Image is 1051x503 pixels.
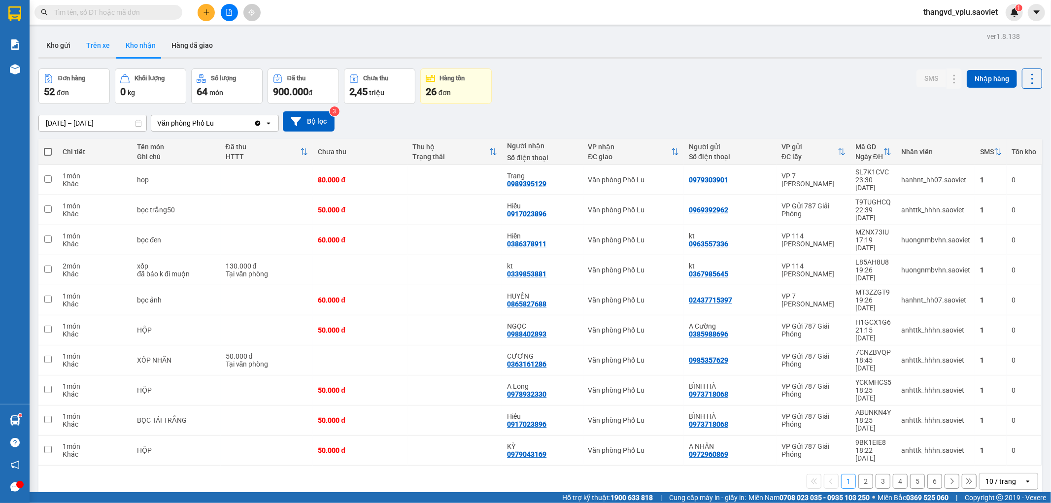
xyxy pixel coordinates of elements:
div: 0969392962 [689,206,728,214]
div: ĐC giao [588,153,672,161]
div: 17:19 [DATE] [855,236,891,252]
img: warehouse-icon [10,415,20,426]
div: VP 7 [PERSON_NAME] [781,172,846,188]
div: Văn phòng Phố Lu [588,236,679,244]
div: HUYỀN [507,292,578,300]
img: icon-new-feature [1010,8,1019,17]
span: copyright [996,494,1003,501]
div: 0 [1012,386,1036,394]
div: 0865827688 [507,300,546,308]
span: triệu [369,89,384,97]
button: Bộ lọc [283,111,335,132]
div: A NHÂN [689,442,772,450]
div: 18:25 [DATE] [855,386,891,402]
button: 1 [841,474,856,489]
div: 0386378911 [507,240,546,248]
div: VP Gửi 787 Giải Phóng [781,202,846,218]
div: Khác [63,330,128,338]
div: 19:26 [DATE] [855,296,891,312]
div: 50.000 đ [318,446,403,454]
svg: Clear value [254,119,262,127]
div: Trang [507,172,578,180]
img: logo-vxr [8,6,21,21]
span: | [660,492,662,503]
button: Đơn hàng52đơn [38,68,110,104]
sup: 3 [330,106,339,116]
div: 0972960869 [689,450,728,458]
strong: 0369 525 060 [906,494,949,502]
div: bọc ảnh [137,296,215,304]
div: 50.000 đ [226,352,308,360]
input: Selected Văn phòng Phố Lu. [215,118,216,128]
div: H1GCX1G6 [855,318,891,326]
div: VP Gửi 787 Giải Phóng [781,352,846,368]
div: 60.000 đ [318,236,403,244]
div: Hiền [507,232,578,240]
div: anhttk_hhhn.saoviet [901,386,970,394]
div: anhttk_hhhn.saoviet [901,326,970,334]
div: Chưa thu [364,75,389,82]
div: Văn phòng Phố Lu [588,356,679,364]
div: Khác [63,270,128,278]
div: BỌC TẢI TRẮNG [137,416,215,424]
div: Văn phòng Phố Lu [588,266,679,274]
div: anhttk_hhhn.saoviet [901,356,970,364]
div: Khác [63,360,128,368]
div: 22:39 [DATE] [855,206,891,222]
div: 0979043169 [507,450,546,458]
div: Số lượng [211,75,236,82]
div: 1 [980,236,1002,244]
div: VP 114 [PERSON_NAME] [781,262,846,278]
div: 0917023896 [507,210,546,218]
svg: open [1024,477,1032,485]
div: 0367985645 [689,270,728,278]
div: 1 món [63,382,128,390]
div: Nhân viên [901,148,970,156]
div: Khác [63,240,128,248]
div: BÌNH HÀ [689,382,772,390]
div: 1 món [63,322,128,330]
div: 0 [1012,416,1036,424]
div: 60.000 đ [318,296,403,304]
button: Kho nhận [118,34,164,57]
div: 1 món [63,412,128,420]
div: VP Gửi 787 Giải Phóng [781,442,846,458]
div: 1 [980,386,1002,394]
button: 3 [876,474,890,489]
span: kg [128,89,135,97]
span: ⚪️ [872,496,875,500]
div: 1 món [63,442,128,450]
div: XỐP NHÃN [137,356,215,364]
img: solution-icon [10,39,20,50]
div: 1 [980,446,1002,454]
span: 0 [120,86,126,98]
div: 1 [980,416,1002,424]
div: Tên món [137,143,215,151]
div: 0988402893 [507,330,546,338]
button: 4 [893,474,908,489]
div: 1 món [63,352,128,360]
span: 26 [426,86,437,98]
input: Tìm tên, số ĐT hoặc mã đơn [54,7,170,18]
div: SL7K1CVC [855,168,891,176]
span: message [10,482,20,492]
button: aim [243,4,261,21]
div: 1 món [63,232,128,240]
div: Người gửi [689,143,772,151]
button: Hàng tồn26đơn [420,68,492,104]
div: 0973718068 [689,420,728,428]
div: kt [689,262,772,270]
div: Văn phòng Phố Lu [588,176,679,184]
div: ABUNKN4Y [855,408,891,416]
span: thangvd_vplu.saoviet [915,6,1006,18]
div: anhttk_hhhn.saoviet [901,416,970,424]
div: Văn phòng Phố Lu [588,206,679,214]
div: Khối lượng [135,75,165,82]
div: đã báo k đi muộn [137,270,215,278]
img: warehouse-icon [10,64,20,74]
div: Văn phòng Phố Lu [157,118,214,128]
div: Văn phòng Phố Lu [588,446,679,454]
div: hanhnt_hh07.saoviet [901,296,970,304]
th: Toggle SortBy [975,139,1007,165]
button: plus [198,4,215,21]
